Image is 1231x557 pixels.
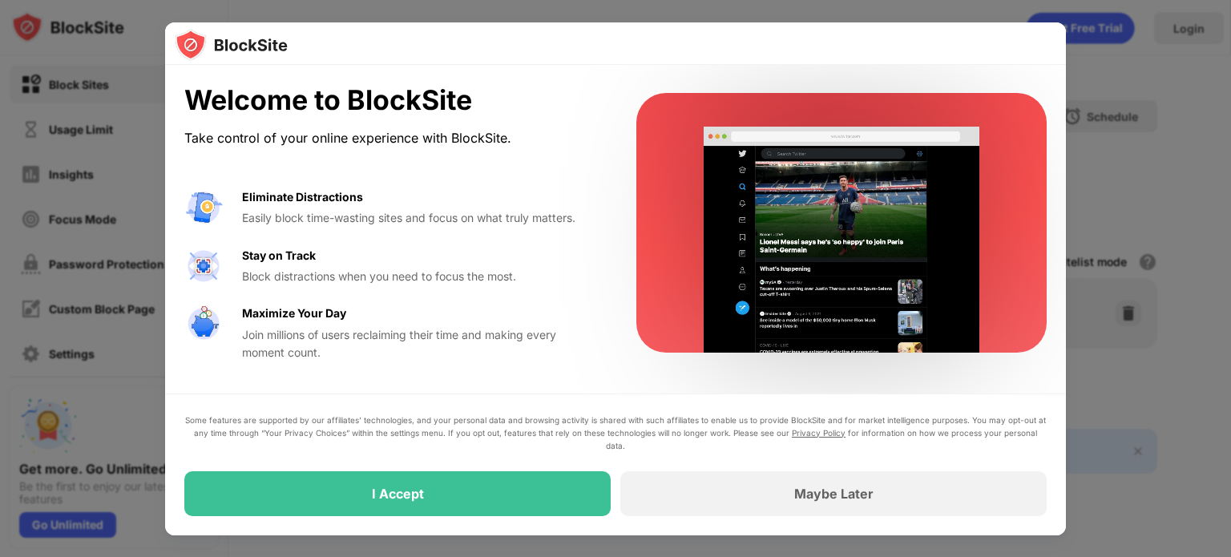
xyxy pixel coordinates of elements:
div: Easily block time-wasting sites and focus on what truly matters. [242,209,598,227]
img: value-focus.svg [184,247,223,285]
div: Stay on Track [242,247,316,264]
img: logo-blocksite.svg [175,29,288,61]
div: Join millions of users reclaiming their time and making every moment count. [242,326,598,362]
a: Privacy Policy [792,428,846,438]
img: value-avoid-distractions.svg [184,188,223,227]
div: Some features are supported by our affiliates’ technologies, and your personal data and browsing ... [184,414,1047,452]
div: I Accept [372,486,424,502]
div: Maximize Your Day [242,305,346,322]
div: Take control of your online experience with BlockSite. [184,127,598,150]
div: Eliminate Distractions [242,188,363,206]
img: value-safe-time.svg [184,305,223,343]
div: Block distractions when you need to focus the most. [242,268,598,285]
div: Maybe Later [794,486,874,502]
div: Welcome to BlockSite [184,84,598,117]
